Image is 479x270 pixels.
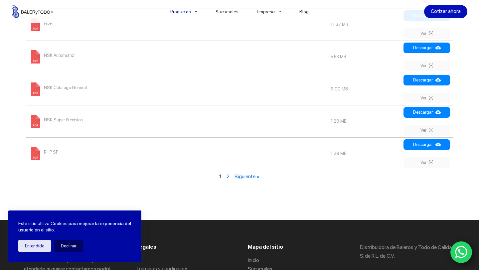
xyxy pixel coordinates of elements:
p: Este sitio utiliza Cookies para mejorar la experiencia del usuario en el sitio. [18,220,131,233]
a: Descargar [403,75,450,85]
img: Balerytodo [12,5,53,18]
p: Distribuidora de Baleros y Todo de Calidad S. de R.L. de C.V. [360,243,455,261]
a: Descargar [403,107,450,118]
span: 1 [219,173,222,180]
a: NSK Automotriz [29,54,74,59]
a: Ver [403,125,450,136]
a: RHP SP [29,151,58,156]
a: Ver [403,157,450,168]
td: 11.37 MB [327,8,402,41]
span: NSK Catalogo General [44,82,87,93]
td: 6.00 MB [327,73,402,105]
button: Entendido [18,240,51,252]
a: NSK [29,22,53,27]
td: 5.53 MB [327,41,402,73]
span: NSK Super Precision [44,115,83,125]
a: Cotizar ahora [424,5,467,18]
span: NSK Automotriz [44,50,74,61]
a: Descargar [403,139,450,150]
a: Inicio [248,257,259,263]
span: RHP SP [44,147,58,158]
button: Declinar [54,240,83,252]
a: NSK Catalogo General [29,86,87,91]
a: 2 [227,173,230,180]
a: NSK Super Precision [29,118,83,123]
td: 1.29 MB [327,105,402,137]
td: 1.29 MB [327,137,402,170]
a: Siguiente » [235,173,260,180]
a: Ver [403,28,450,39]
a: WhatsApp [450,241,472,263]
a: Ver [403,61,450,71]
a: Descargar [403,43,450,53]
a: Ver [403,93,450,103]
h3: Mapa del sitio [248,243,343,251]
